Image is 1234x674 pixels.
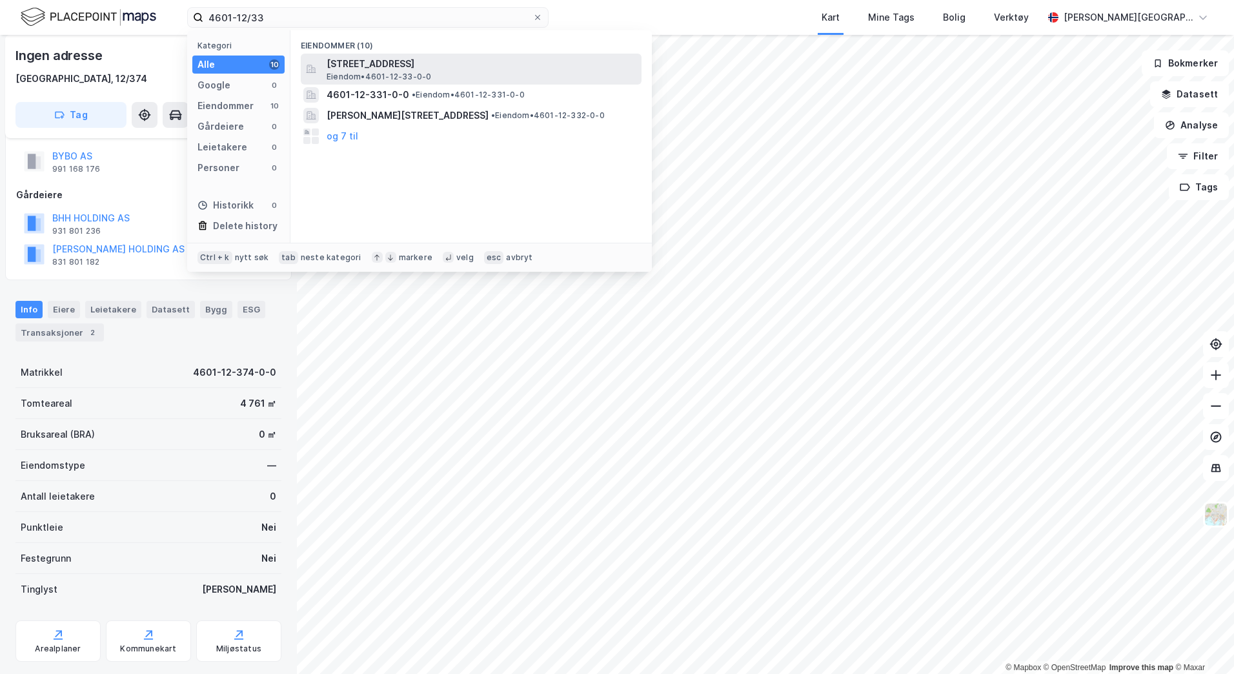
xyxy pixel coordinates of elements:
div: Historikk [197,198,254,213]
button: Bokmerker [1142,50,1229,76]
div: Eiendomstype [21,458,85,473]
div: Nei [261,551,276,566]
div: 10 [269,101,279,111]
div: Personer [197,160,239,176]
a: Mapbox [1006,663,1041,672]
div: — [267,458,276,473]
div: Leietakere [85,301,141,318]
div: Eiere [48,301,80,318]
div: Bolig [943,10,966,25]
button: Tag [15,102,126,128]
span: 4601-12-331-0-0 [327,87,409,103]
input: Søk på adresse, matrikkel, gårdeiere, leietakere eller personer [203,8,532,27]
div: Ctrl + k [197,251,232,264]
div: Festegrunn [21,551,71,566]
div: 0 [269,163,279,173]
div: 0 [269,80,279,90]
div: ESG [238,301,265,318]
button: Datasett [1150,81,1229,107]
span: • [412,90,416,99]
div: 931 801 236 [52,226,101,236]
div: Kart [822,10,840,25]
div: esc [484,251,504,264]
a: OpenStreetMap [1044,663,1106,672]
div: 0 [270,489,276,504]
span: Eiendom • 4601-12-331-0-0 [412,90,525,100]
div: 991 168 176 [52,164,100,174]
iframe: Chat Widget [1169,612,1234,674]
div: Tomteareal [21,396,72,411]
div: 10 [269,59,279,70]
div: Eiendommer (10) [290,30,652,54]
div: 0 [269,200,279,210]
span: [STREET_ADDRESS] [327,56,636,72]
div: Punktleie [21,520,63,535]
span: Eiendom • 4601-12-33-0-0 [327,72,431,82]
div: Tinglyst [21,582,57,597]
div: Info [15,301,43,318]
div: Transaksjoner [15,323,104,342]
img: Z [1204,502,1228,527]
div: markere [399,252,432,263]
button: Filter [1167,143,1229,169]
div: Bruksareal (BRA) [21,427,95,442]
div: Nei [261,520,276,535]
div: Miljøstatus [216,644,261,654]
div: 0 ㎡ [259,427,276,442]
div: 0 [269,142,279,152]
div: Gårdeiere [197,119,244,134]
div: Ingen adresse [15,45,105,66]
div: Kategori [197,41,285,50]
div: nytt søk [235,252,269,263]
div: avbryt [506,252,532,263]
div: Verktøy [994,10,1029,25]
div: 2 [86,326,99,339]
div: Arealplaner [35,644,81,654]
div: Kommunekart [120,644,176,654]
div: [PERSON_NAME][GEOGRAPHIC_DATA] [1064,10,1193,25]
button: Analyse [1154,112,1229,138]
div: Delete history [213,218,278,234]
div: [PERSON_NAME] [202,582,276,597]
div: 4601-12-374-0-0 [193,365,276,380]
div: Matrikkel [21,365,63,380]
div: tab [279,251,298,264]
span: [PERSON_NAME][STREET_ADDRESS] [327,108,489,123]
div: Alle [197,57,215,72]
img: logo.f888ab2527a4732fd821a326f86c7f29.svg [21,6,156,28]
div: neste kategori [301,252,361,263]
div: Bygg [200,301,232,318]
div: 4 761 ㎡ [240,396,276,411]
span: • [491,110,495,120]
div: Mine Tags [868,10,915,25]
div: Kontrollprogram for chat [1169,612,1234,674]
div: 831 801 182 [52,257,99,267]
button: Tags [1169,174,1229,200]
div: 0 [269,121,279,132]
div: Antall leietakere [21,489,95,504]
div: Gårdeiere [16,187,281,203]
button: og 7 til [327,128,358,144]
a: Improve this map [1109,663,1173,672]
div: Eiendommer [197,98,254,114]
div: Datasett [147,301,195,318]
span: Eiendom • 4601-12-332-0-0 [491,110,605,121]
div: [GEOGRAPHIC_DATA], 12/374 [15,71,147,87]
div: Leietakere [197,139,247,155]
div: velg [456,252,474,263]
div: Google [197,77,230,93]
